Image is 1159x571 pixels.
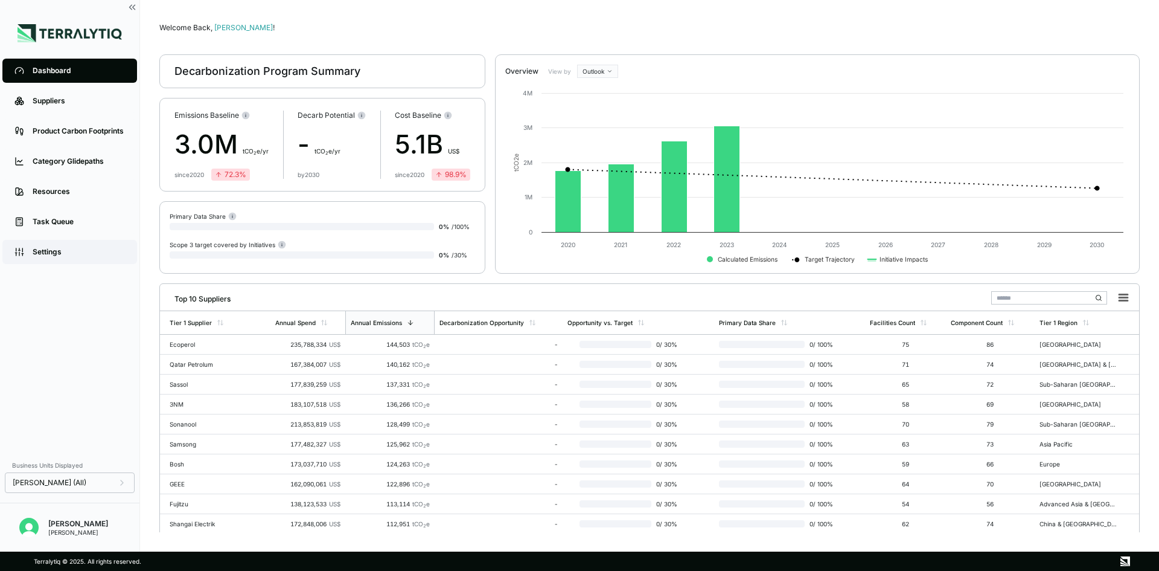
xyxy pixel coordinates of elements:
div: - [439,440,558,448]
div: [PERSON_NAME] [48,519,108,529]
div: Asia Pacific [1039,440,1117,448]
div: Decarbonization Opportunity [439,319,524,326]
span: 0 / 100 % [805,480,835,488]
span: 0 / 30 % [651,381,683,388]
sub: 2 [423,384,426,389]
text: 2021 [614,241,627,248]
div: Primary Data Share [170,211,237,221]
label: View by [548,68,572,75]
div: Emissions Baseline [174,111,269,120]
sub: 2 [423,364,426,369]
div: 124,263 [350,460,430,468]
text: 2030 [1090,241,1104,248]
text: Initiative Impacts [880,256,928,263]
div: Component Count [951,319,1003,326]
text: 2024 [772,241,787,248]
div: China & [GEOGRAPHIC_DATA] [1039,520,1117,527]
div: 58 [870,401,941,408]
div: 173,037,710 [275,460,340,468]
div: 98.9 % [435,170,467,179]
div: Facilities Count [870,319,915,326]
div: 56 [951,500,1030,508]
div: Top 10 Suppliers [165,289,231,304]
div: 5.1B [395,125,470,164]
div: 73 [951,440,1030,448]
div: 86 [951,341,1030,348]
div: 144,503 [350,341,430,348]
span: 0 % [439,223,449,230]
div: Decarbonization Program Summary [174,64,360,79]
div: by 2030 [298,171,319,178]
span: 0 / 100 % [805,520,835,527]
div: Shangai Electrik [170,520,247,527]
text: 2020 [561,241,575,248]
div: 75 [870,341,941,348]
span: 0 / 30 % [651,460,683,468]
div: Task Queue [33,217,125,227]
div: - [439,421,558,428]
div: 66 [951,460,1030,468]
div: Primary Data Share [719,319,776,326]
span: 0 / 100 % [805,341,835,348]
div: Sub-Saharan [GEOGRAPHIC_DATA] [1039,421,1117,428]
span: tCO e [412,520,430,527]
div: Samsong [170,440,247,448]
div: Business Units Displayed [5,458,135,473]
div: 70 [870,421,941,428]
span: US$ [329,440,340,448]
div: 62 [870,520,941,527]
div: 65 [870,381,941,388]
text: 2M [523,159,532,166]
button: Outlook [577,65,618,78]
span: 0 / 100 % [805,401,835,408]
sub: 2 [423,344,426,349]
div: 63 [870,440,941,448]
span: 0 / 30 % [651,440,683,448]
div: 69 [951,401,1030,408]
text: tCO e [512,153,520,172]
text: 1M [525,193,532,201]
div: [PERSON_NAME] [48,529,108,536]
div: - [439,520,558,527]
div: - [439,500,558,508]
span: US$ [329,401,340,408]
div: Sonanool [170,421,247,428]
div: 70 [951,480,1030,488]
span: 0 / 30 % [651,401,683,408]
sub: 2 [423,424,426,429]
div: Overview [505,66,538,76]
sub: 2 [254,150,257,156]
text: 3M [523,124,532,131]
text: 2026 [878,241,893,248]
span: 0 % [439,251,449,259]
text: 2028 [984,241,998,248]
div: 71 [870,361,941,368]
div: since 2020 [395,171,424,178]
div: Dashboard [33,66,125,76]
span: US$ [329,500,340,508]
text: 0 [529,228,532,236]
img: Mridul Gupta [19,518,39,537]
span: 0 / 30 % [651,500,683,508]
div: Tier 1 Supplier [170,319,212,326]
div: Suppliers [33,96,125,106]
div: 54 [870,500,941,508]
div: 79 [951,421,1030,428]
div: Fujitzu [170,500,247,508]
span: tCO e [412,401,430,408]
sub: 2 [423,404,426,409]
div: 72 [951,381,1030,388]
span: 0 / 30 % [651,520,683,527]
div: 74 [951,361,1030,368]
div: 183,107,518 [275,401,340,408]
span: / 100 % [452,223,470,230]
text: 2022 [666,241,681,248]
span: t CO e/yr [314,147,340,155]
sub: 2 [423,503,426,509]
span: / 30 % [452,251,467,259]
span: tCO e [412,440,430,448]
span: [PERSON_NAME] [214,23,275,32]
span: US$ [329,381,340,388]
div: 112,951 [350,520,430,527]
button: Open user button [14,513,43,542]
